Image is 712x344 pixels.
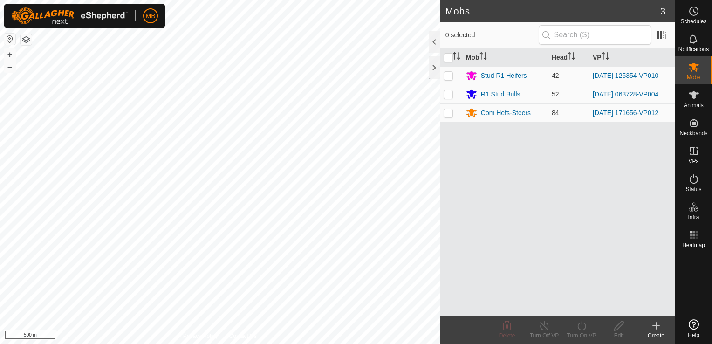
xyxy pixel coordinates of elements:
span: Neckbands [679,131,707,136]
div: Com Hefs-Steers [481,108,531,118]
img: Gallagher Logo [11,7,128,24]
button: – [4,61,15,72]
span: Delete [499,332,515,339]
p-sorticon: Activate to sort [602,54,609,61]
input: Search (S) [539,25,651,45]
span: VPs [688,158,698,164]
span: 84 [552,109,559,117]
div: Turn Off VP [526,331,563,340]
span: 52 [552,90,559,98]
p-sorticon: Activate to sort [568,54,575,61]
a: [DATE] 063728-VP004 [593,90,658,98]
span: 42 [552,72,559,79]
span: 0 selected [445,30,539,40]
span: Help [688,332,699,338]
span: Status [685,186,701,192]
span: Heatmap [682,242,705,248]
span: MB [146,11,156,21]
span: Notifications [678,47,709,52]
button: Map Layers [21,34,32,45]
a: Help [675,316,712,342]
div: R1 Stud Bulls [481,89,520,99]
div: Create [637,331,675,340]
a: [DATE] 171656-VP012 [593,109,658,117]
span: Animals [684,103,704,108]
span: Schedules [680,19,706,24]
a: Contact Us [229,332,257,340]
button: + [4,49,15,60]
a: Privacy Policy [183,332,218,340]
p-sorticon: Activate to sort [453,54,460,61]
span: Mobs [687,75,700,80]
div: Edit [600,331,637,340]
th: Head [548,48,589,67]
th: Mob [462,48,548,67]
a: [DATE] 125354-VP010 [593,72,658,79]
h2: Mobs [445,6,660,17]
p-sorticon: Activate to sort [479,54,487,61]
div: Turn On VP [563,331,600,340]
span: Infra [688,214,699,220]
button: Reset Map [4,34,15,45]
div: Stud R1 Heifers [481,71,527,81]
th: VP [589,48,675,67]
span: 3 [660,4,665,18]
